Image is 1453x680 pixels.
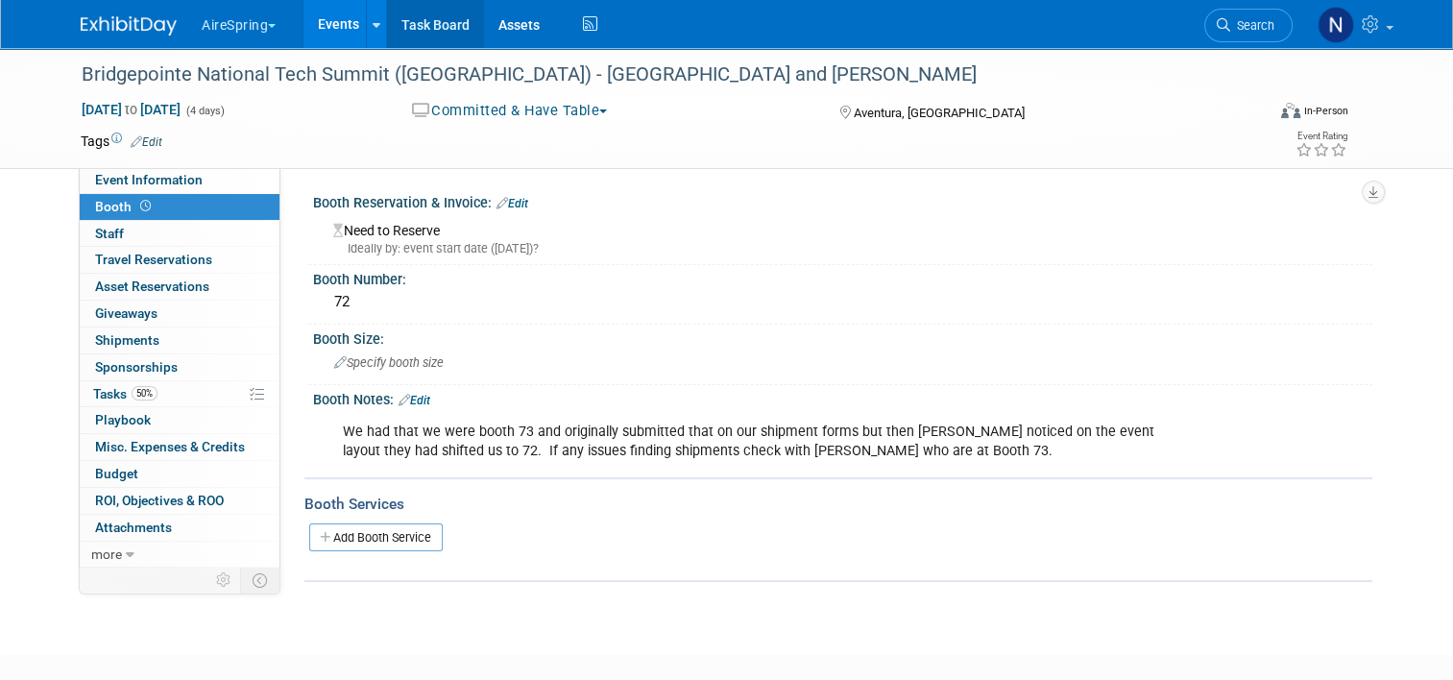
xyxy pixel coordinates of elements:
div: In-Person [1303,104,1348,118]
span: Playbook [95,412,151,427]
span: Misc. Expenses & Credits [95,439,245,454]
a: Shipments [80,328,279,353]
span: Aventura, [GEOGRAPHIC_DATA] [854,106,1025,120]
td: Toggle Event Tabs [241,568,280,593]
div: Event Format [1161,100,1348,129]
div: 72 [327,287,1358,317]
a: Edit [131,135,162,149]
a: Giveaways [80,301,279,327]
div: Booth Reservation & Invoice: [313,188,1372,213]
span: ROI, Objectives & ROO [95,493,224,508]
button: Committed & Have Table [405,101,616,121]
div: Bridgepointe National Tech Summit ([GEOGRAPHIC_DATA]) - [GEOGRAPHIC_DATA] and [PERSON_NAME] [75,58,1241,92]
a: Edit [399,394,430,407]
span: to [122,102,140,117]
td: Tags [81,132,162,151]
span: Event Information [95,172,203,187]
span: Staff [95,226,124,241]
span: Asset Reservations [95,279,209,294]
a: Travel Reservations [80,247,279,273]
a: Budget [80,461,279,487]
span: Shipments [95,332,159,348]
img: Format-Inperson.png [1281,103,1300,118]
div: Booth Services [304,494,1372,515]
div: Booth Notes: [313,385,1372,410]
span: Booth [95,199,155,214]
span: more [91,546,122,562]
div: Event Rating [1296,132,1347,141]
span: [DATE] [DATE] [81,101,182,118]
span: Sponsorships [95,359,178,375]
div: Booth Size: [313,325,1372,349]
span: Tasks [93,386,157,401]
div: Booth Number: [313,265,1372,289]
a: Add Booth Service [309,523,443,551]
a: Staff [80,221,279,247]
a: Event Information [80,167,279,193]
div: We had that we were booth 73 and originally submitted that on our shipment forms but then [PERSON... [329,413,1167,471]
span: 50% [132,386,157,401]
a: Attachments [80,515,279,541]
a: Sponsorships [80,354,279,380]
span: Budget [95,466,138,481]
span: Travel Reservations [95,252,212,267]
a: Misc. Expenses & Credits [80,434,279,460]
span: Giveaways [95,305,157,321]
a: Asset Reservations [80,274,279,300]
span: Specify booth size [334,355,444,370]
a: more [80,542,279,568]
div: Need to Reserve [327,216,1358,257]
a: Edit [496,197,528,210]
div: Ideally by: event start date ([DATE])? [333,240,1358,257]
span: Search [1230,18,1274,33]
span: Booth not reserved yet [136,199,155,213]
td: Personalize Event Tab Strip [207,568,241,593]
a: Playbook [80,407,279,433]
span: Attachments [95,520,172,535]
a: Search [1204,9,1293,42]
img: Natalie Pyron [1318,7,1354,43]
a: ROI, Objectives & ROO [80,488,279,514]
a: Booth [80,194,279,220]
a: Tasks50% [80,381,279,407]
img: ExhibitDay [81,16,177,36]
span: (4 days) [184,105,225,117]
